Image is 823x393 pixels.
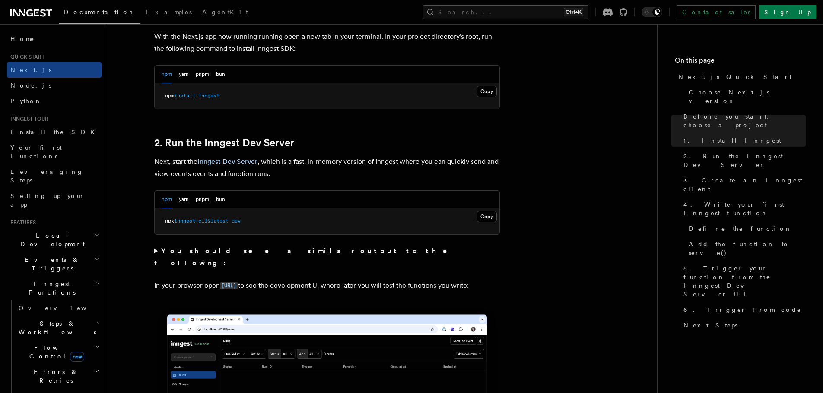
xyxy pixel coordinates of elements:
[7,140,102,164] a: Your first Functions
[689,88,806,105] span: Choose Next.js version
[7,188,102,212] a: Setting up your app
[162,191,172,208] button: npm
[680,197,806,221] a: 4. Write your first Inngest function
[7,124,102,140] a: Install the SDK
[15,340,102,364] button: Flow Controlnew
[10,82,51,89] span: Node.js
[162,66,172,83] button: npm
[146,9,192,16] span: Examples
[154,156,500,180] p: Next, start the , which is a fast, in-memory version of Inngest where you can quickly send and vi...
[140,3,197,23] a: Examples
[154,280,500,292] p: In your browser open to see the development UI where later you will test the functions you write:
[683,112,806,129] span: Before you start: choose a project
[683,136,781,145] span: 1. Install Inngest
[198,93,219,99] span: inngest
[683,264,806,299] span: 5. Trigger your function from the Inngest Dev Server UI
[196,66,209,83] button: pnpm
[10,129,100,135] span: Install the SDK
[680,109,806,133] a: Before you start: choose a project
[154,245,500,269] summary: You should see a similar output to the following:
[232,218,241,224] span: dev
[154,137,294,149] a: 2. Run the Inngest Dev Server
[15,300,102,316] a: Overview
[165,93,174,99] span: npm
[154,31,500,55] p: With the Next.js app now running running open a new tab in your terminal. In your project directo...
[689,240,806,257] span: Add the function to serve()
[680,148,806,173] a: 2. Run the Inngest Dev Server
[179,66,189,83] button: yarn
[64,9,135,16] span: Documentation
[7,280,93,297] span: Inngest Functions
[174,218,229,224] span: inngest-cli@latest
[10,168,83,184] span: Leveraging Steps
[196,191,209,208] button: pnpm
[680,133,806,148] a: 1. Install Inngest
[154,247,460,267] strong: You should see a similar output to the following:
[759,5,816,19] a: Sign Up
[680,318,806,333] a: Next Steps
[680,173,806,197] a: 3. Create an Inngest client
[10,97,42,104] span: Python
[216,191,225,208] button: bun
[683,321,737,330] span: Next Steps
[10,144,62,160] span: Your first Functions
[15,316,102,340] button: Steps & Workflows
[685,221,806,236] a: Define the function
[7,78,102,93] a: Node.js
[7,116,48,123] span: Inngest tour
[7,276,102,300] button: Inngest Functions
[642,7,662,17] button: Toggle dark mode
[477,86,497,97] button: Copy
[7,252,102,276] button: Events & Triggers
[7,219,36,226] span: Features
[675,55,806,69] h4: On this page
[423,5,588,19] button: Search...Ctrl+K
[564,8,583,16] kbd: Ctrl+K
[683,200,806,217] span: 4. Write your first Inngest function
[70,352,84,362] span: new
[683,176,806,193] span: 3. Create an Inngest client
[15,368,94,385] span: Errors & Retries
[675,69,806,85] a: Next.js Quick Start
[7,228,102,252] button: Local Development
[678,72,791,81] span: Next.js Quick Start
[7,31,102,47] a: Home
[15,343,95,361] span: Flow Control
[220,281,238,289] a: [URL]
[10,66,51,73] span: Next.js
[216,66,225,83] button: bun
[7,255,94,273] span: Events & Triggers
[174,93,195,99] span: install
[197,3,253,23] a: AgentKit
[165,218,174,224] span: npx
[7,53,44,60] span: Quick start
[7,164,102,188] a: Leveraging Steps
[677,5,756,19] a: Contact sales
[683,152,806,169] span: 2. Run the Inngest Dev Server
[179,191,189,208] button: yarn
[10,35,35,43] span: Home
[19,305,108,311] span: Overview
[689,224,792,233] span: Define the function
[59,3,140,24] a: Documentation
[7,231,94,248] span: Local Development
[683,305,801,314] span: 6. Trigger from code
[10,192,85,208] span: Setting up your app
[197,157,257,166] a: Inngest Dev Server
[202,9,248,16] span: AgentKit
[15,364,102,388] button: Errors & Retries
[477,211,497,222] button: Copy
[685,236,806,261] a: Add the function to serve()
[685,85,806,109] a: Choose Next.js version
[7,62,102,78] a: Next.js
[7,93,102,109] a: Python
[680,302,806,318] a: 6. Trigger from code
[15,319,96,336] span: Steps & Workflows
[680,261,806,302] a: 5. Trigger your function from the Inngest Dev Server UI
